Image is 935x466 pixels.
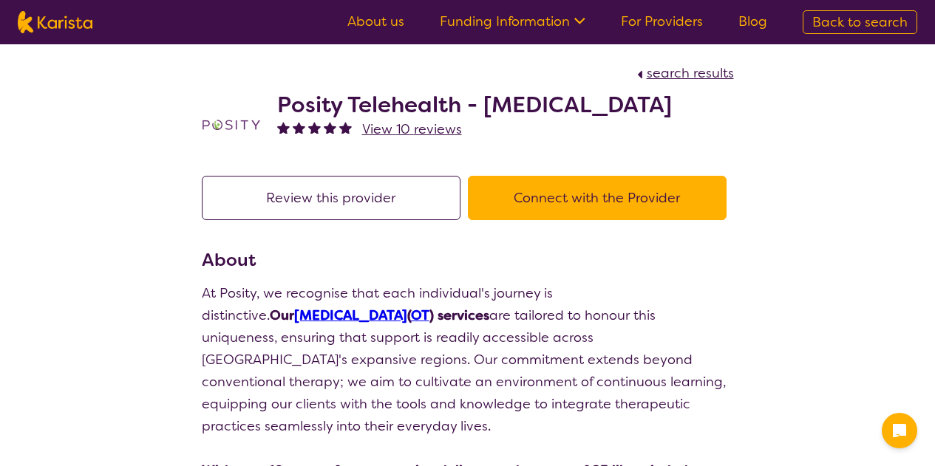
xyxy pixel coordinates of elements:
[202,189,468,207] a: Review this provider
[347,13,404,30] a: About us
[202,247,734,273] h3: About
[647,64,734,82] span: search results
[812,13,908,31] span: Back to search
[18,11,92,33] img: Karista logo
[202,282,734,437] p: At Posity, we recognise that each individual's journey is distinctive. are tailored to honour thi...
[339,121,352,134] img: fullstar
[202,176,460,220] button: Review this provider
[362,118,462,140] a: View 10 reviews
[277,92,672,118] h2: Posity Telehealth - [MEDICAL_DATA]
[294,306,407,324] a: [MEDICAL_DATA]
[202,95,261,154] img: t1bslo80pcylnzwjhndq.png
[277,121,290,134] img: fullstar
[468,176,727,220] button: Connect with the Provider
[270,306,489,324] strong: Our ( ) services
[362,120,462,138] span: View 10 reviews
[411,306,429,324] a: OT
[803,10,917,34] a: Back to search
[621,13,703,30] a: For Providers
[440,13,585,30] a: Funding Information
[738,13,767,30] a: Blog
[308,121,321,134] img: fullstar
[468,189,734,207] a: Connect with the Provider
[293,121,305,134] img: fullstar
[324,121,336,134] img: fullstar
[633,64,734,82] a: search results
